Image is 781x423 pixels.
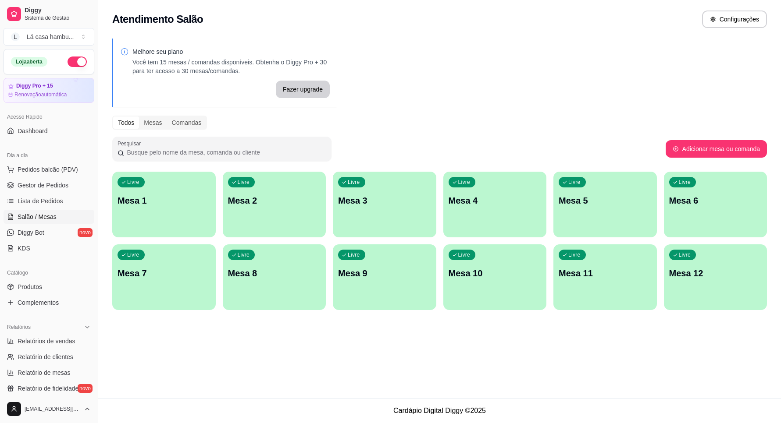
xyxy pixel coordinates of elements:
[348,179,360,186] p: Livre
[25,7,91,14] span: Diggy
[666,140,767,158] button: Adicionar mesa ou comanda
[4,28,94,46] button: Select a team
[4,194,94,208] a: Lista de Pedidos
[18,352,73,361] span: Relatório de clientes
[553,172,657,237] button: LivreMesa 5
[18,282,42,291] span: Produtos
[118,267,210,279] p: Mesa 7
[458,251,471,258] p: Livre
[669,194,762,207] p: Mesa 6
[18,244,30,253] span: KDS
[4,280,94,294] a: Produtos
[568,251,581,258] p: Livre
[443,172,547,237] button: LivreMesa 4
[664,244,767,310] button: LivreMesa 12
[679,179,691,186] p: Livre
[25,405,80,412] span: [EMAIL_ADDRESS][DOMAIN_NAME]
[568,179,581,186] p: Livre
[443,244,547,310] button: LivreMesa 10
[98,398,781,423] footer: Cardápio Digital Diggy © 2025
[18,165,78,174] span: Pedidos balcão (PDV)
[112,12,203,26] h2: Atendimento Salão
[333,172,436,237] button: LivreMesa 3
[702,11,767,28] button: Configurações
[139,116,167,129] div: Mesas
[18,298,59,307] span: Complementos
[167,116,207,129] div: Comandas
[14,91,67,98] article: Renovação automática
[68,56,87,67] button: Alterar Status
[228,267,321,279] p: Mesa 8
[338,194,431,207] p: Mesa 3
[4,296,94,310] a: Complementos
[4,148,94,162] div: Dia a dia
[11,57,47,67] div: Loja aberta
[18,197,63,205] span: Lista de Pedidos
[127,251,139,258] p: Livre
[112,244,216,310] button: LivreMesa 7
[238,179,250,186] p: Livre
[679,251,691,258] p: Livre
[223,244,326,310] button: LivreMesa 8
[348,251,360,258] p: Livre
[4,4,94,25] a: DiggySistema de Gestão
[18,384,78,393] span: Relatório de fidelidade
[18,127,48,135] span: Dashboard
[118,194,210,207] p: Mesa 1
[124,148,326,157] input: Pesquisar
[223,172,326,237] button: LivreMesa 2
[449,194,542,207] p: Mesa 4
[338,267,431,279] p: Mesa 9
[559,194,652,207] p: Mesa 5
[18,368,71,377] span: Relatório de mesas
[4,162,94,176] button: Pedidos balcão (PDV)
[127,179,139,186] p: Livre
[4,366,94,380] a: Relatório de mesas
[276,81,330,98] button: Fazer upgrade
[18,212,57,221] span: Salão / Mesas
[112,172,216,237] button: LivreMesa 1
[228,194,321,207] p: Mesa 2
[132,58,330,75] p: Você tem 15 mesas / comandas disponíveis. Obtenha o Diggy Pro + 30 para ter acesso a 30 mesas/com...
[132,47,330,56] p: Melhore seu plano
[458,179,471,186] p: Livre
[4,381,94,395] a: Relatório de fidelidadenovo
[669,267,762,279] p: Mesa 12
[18,181,68,190] span: Gestor de Pedidos
[18,228,44,237] span: Diggy Bot
[4,226,94,240] a: Diggy Botnovo
[16,83,53,89] article: Diggy Pro + 15
[4,334,94,348] a: Relatórios de vendas
[4,178,94,192] a: Gestor de Pedidos
[4,241,94,255] a: KDS
[4,350,94,364] a: Relatório de clientes
[25,14,91,21] span: Sistema de Gestão
[238,251,250,258] p: Livre
[7,324,31,331] span: Relatórios
[11,32,20,41] span: L
[449,267,542,279] p: Mesa 10
[118,140,144,147] label: Pesquisar
[4,266,94,280] div: Catálogo
[4,110,94,124] div: Acesso Rápido
[18,337,75,345] span: Relatórios de vendas
[664,172,767,237] button: LivreMesa 6
[4,398,94,419] button: [EMAIL_ADDRESS][DOMAIN_NAME]
[4,210,94,224] a: Salão / Mesas
[113,116,139,129] div: Todos
[4,78,94,103] a: Diggy Pro + 15Renovaçãoautomática
[559,267,652,279] p: Mesa 11
[4,124,94,138] a: Dashboard
[27,32,74,41] div: Lá casa hambu ...
[333,244,436,310] button: LivreMesa 9
[553,244,657,310] button: LivreMesa 11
